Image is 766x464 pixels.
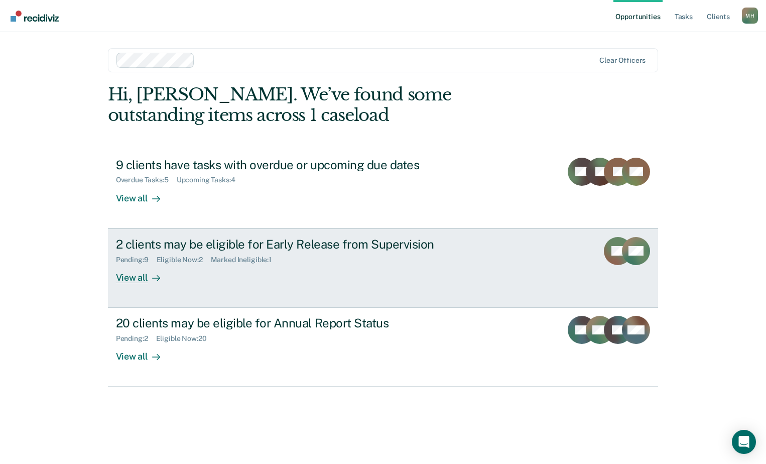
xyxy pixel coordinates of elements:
[116,316,468,330] div: 20 clients may be eligible for Annual Report Status
[108,150,659,228] a: 9 clients have tasks with overdue or upcoming due datesOverdue Tasks:5Upcoming Tasks:4View all
[157,256,211,264] div: Eligible Now : 2
[156,334,215,343] div: Eligible Now : 20
[11,11,59,22] img: Recidiviz
[742,8,758,24] div: M H
[108,308,659,387] a: 20 clients may be eligible for Annual Report StatusPending:2Eligible Now:20View all
[177,176,243,184] div: Upcoming Tasks : 4
[116,334,156,343] div: Pending : 2
[732,430,756,454] div: Open Intercom Messenger
[116,184,172,204] div: View all
[116,256,157,264] div: Pending : 9
[116,176,177,184] div: Overdue Tasks : 5
[116,343,172,363] div: View all
[211,256,280,264] div: Marked Ineligible : 1
[108,228,659,308] a: 2 clients may be eligible for Early Release from SupervisionPending:9Eligible Now:2Marked Ineligi...
[116,237,468,252] div: 2 clients may be eligible for Early Release from Supervision
[116,264,172,283] div: View all
[116,158,468,172] div: 9 clients have tasks with overdue or upcoming due dates
[599,56,646,65] div: Clear officers
[108,84,548,126] div: Hi, [PERSON_NAME]. We’ve found some outstanding items across 1 caseload
[742,8,758,24] button: Profile dropdown button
